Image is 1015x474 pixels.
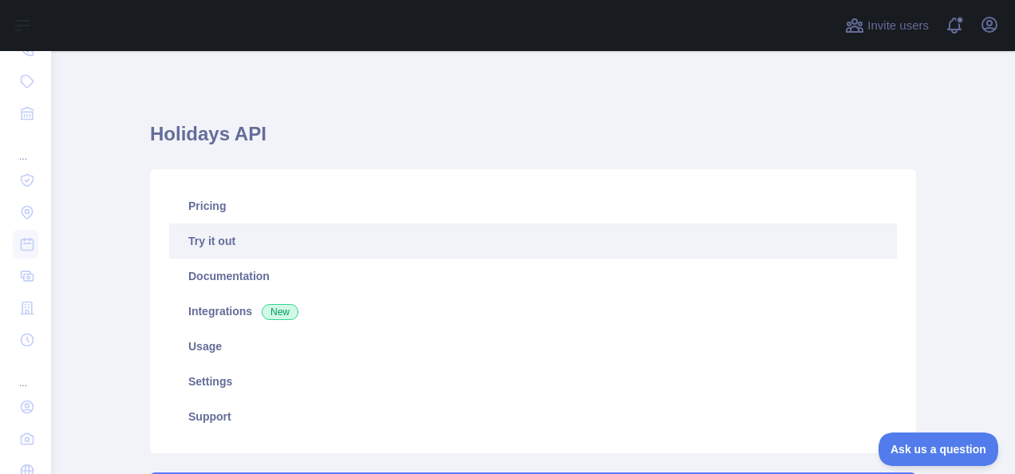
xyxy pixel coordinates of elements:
a: Usage [169,329,897,364]
span: New [262,304,298,320]
div: ... [13,357,38,389]
a: Settings [169,364,897,399]
a: Try it out [169,223,897,259]
a: Documentation [169,259,897,294]
a: Integrations New [169,294,897,329]
h1: Holidays API [150,121,916,160]
iframe: Toggle Customer Support [879,433,999,466]
button: Invite users [842,13,932,38]
a: Pricing [169,188,897,223]
a: Support [169,399,897,434]
span: Invite users [867,17,929,35]
div: ... [13,131,38,163]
